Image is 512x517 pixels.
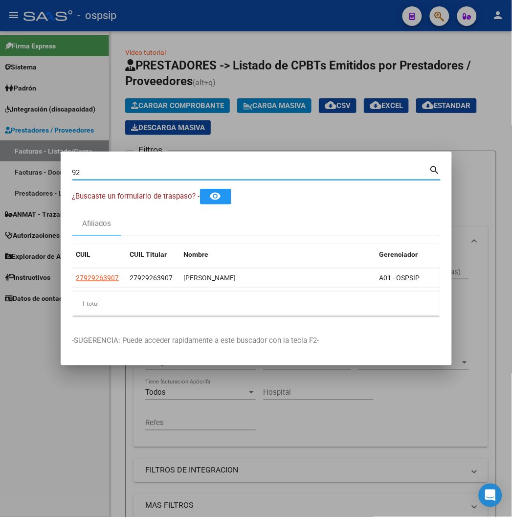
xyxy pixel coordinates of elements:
[76,274,119,282] span: 27929263907
[130,250,167,258] span: CUIL Titular
[379,274,420,282] span: A01 - OSPSIP
[180,244,376,265] datatable-header-cell: Nombre
[126,244,180,265] datatable-header-cell: CUIL Titular
[479,484,502,507] div: Open Intercom Messenger
[210,190,222,202] mat-icon: remove_red_eye
[184,272,372,284] div: [PERSON_NAME]
[82,218,111,229] div: Afiliados
[76,250,91,258] span: CUIL
[429,163,441,175] mat-icon: search
[72,336,440,347] p: -SUGERENCIA: Puede acceder rapidamente a este buscador con la tecla F2-
[72,292,440,316] div: 1 total
[376,244,449,265] datatable-header-cell: Gerenciador
[72,192,200,201] span: ¿Buscaste un formulario de traspaso? -
[72,244,126,265] datatable-header-cell: CUIL
[184,250,209,258] span: Nombre
[379,250,418,258] span: Gerenciador
[130,274,173,282] span: 27929263907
